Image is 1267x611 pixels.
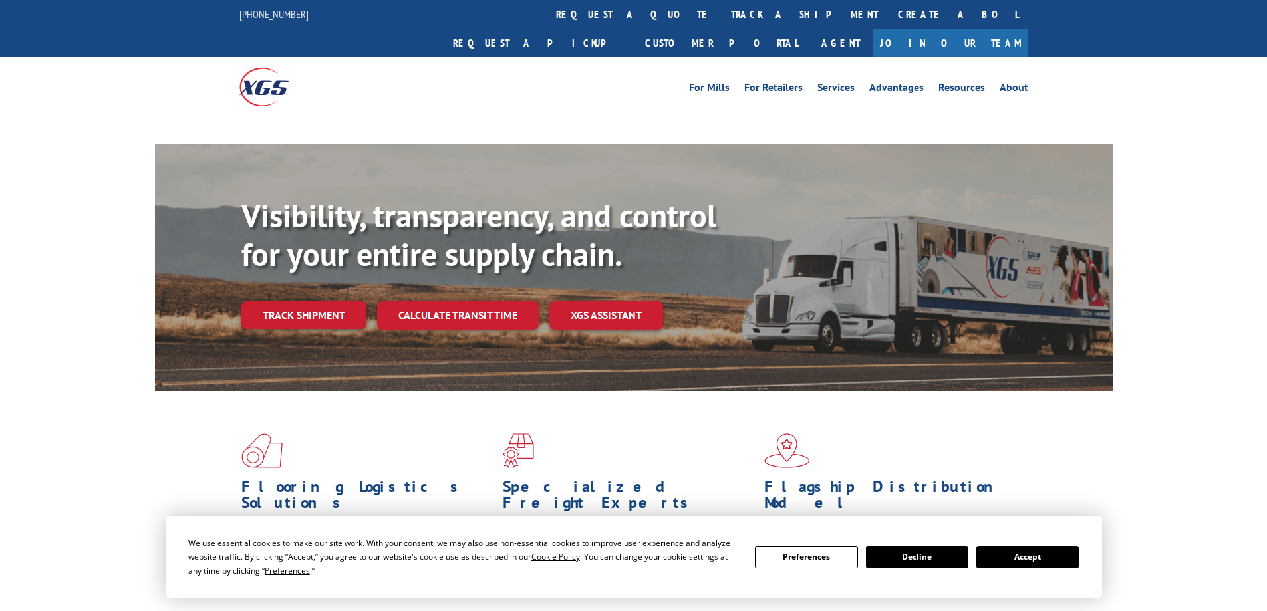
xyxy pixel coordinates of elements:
[241,433,283,468] img: xgs-icon-total-supply-chain-intelligence-red
[764,433,810,468] img: xgs-icon-flagship-distribution-model-red
[503,433,534,468] img: xgs-icon-focused-on-flooring-red
[241,195,716,275] b: Visibility, transparency, and control for your entire supply chain.
[239,7,309,21] a: [PHONE_NUMBER]
[755,546,857,568] button: Preferences
[635,29,808,57] a: Customer Portal
[689,82,730,97] a: For Mills
[241,479,493,517] h1: Flooring Logistics Solutions
[866,546,968,568] button: Decline
[1000,82,1028,97] a: About
[166,516,1102,598] div: Cookie Consent Prompt
[377,301,539,330] a: Calculate transit time
[531,551,580,562] span: Cookie Policy
[188,536,739,578] div: We use essential cookies to make our site work. With your consent, we may also use non-essential ...
[265,565,310,576] span: Preferences
[808,29,873,57] a: Agent
[873,29,1028,57] a: Join Our Team
[443,29,635,57] a: Request a pickup
[976,546,1079,568] button: Accept
[503,479,754,517] h1: Specialized Freight Experts
[938,82,985,97] a: Resources
[764,479,1016,517] h1: Flagship Distribution Model
[549,301,663,330] a: XGS ASSISTANT
[241,301,366,329] a: Track shipment
[817,82,855,97] a: Services
[869,82,924,97] a: Advantages
[744,82,803,97] a: For Retailers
